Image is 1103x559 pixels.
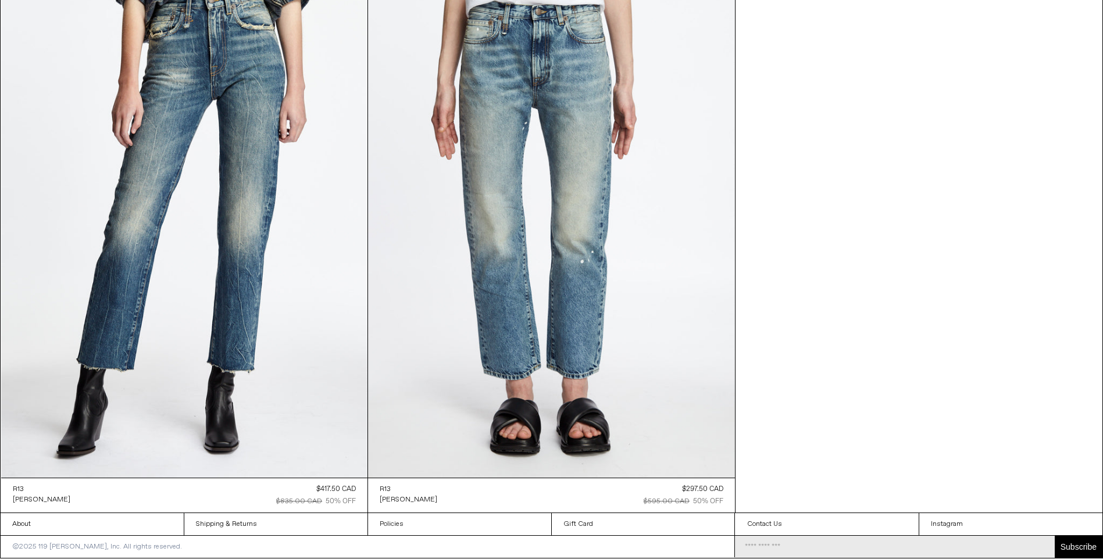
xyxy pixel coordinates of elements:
a: Instagram [919,513,1102,535]
div: $835.00 CAD [276,496,322,507]
div: 50% OFF [326,496,356,507]
div: R13 [380,485,391,494]
a: R13 [13,484,70,494]
input: Email Address [735,536,1054,558]
button: Subscribe [1055,536,1102,558]
div: R13 [13,485,24,494]
div: 50% OFF [693,496,723,507]
div: $417.50 CAD [316,484,356,494]
a: About [1,513,184,535]
a: Gift Card [552,513,735,535]
a: R13 [380,484,437,494]
a: [PERSON_NAME] [380,494,437,505]
a: Policies [368,513,551,535]
div: $595.00 CAD [644,496,690,507]
a: Shipping & Returns [184,513,367,535]
a: Contact Us [736,513,919,535]
p: ©2025 119 [PERSON_NAME], Inc. All rights reserved. [1,536,194,558]
a: [PERSON_NAME] [13,494,70,505]
div: $297.50 CAD [682,484,723,494]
